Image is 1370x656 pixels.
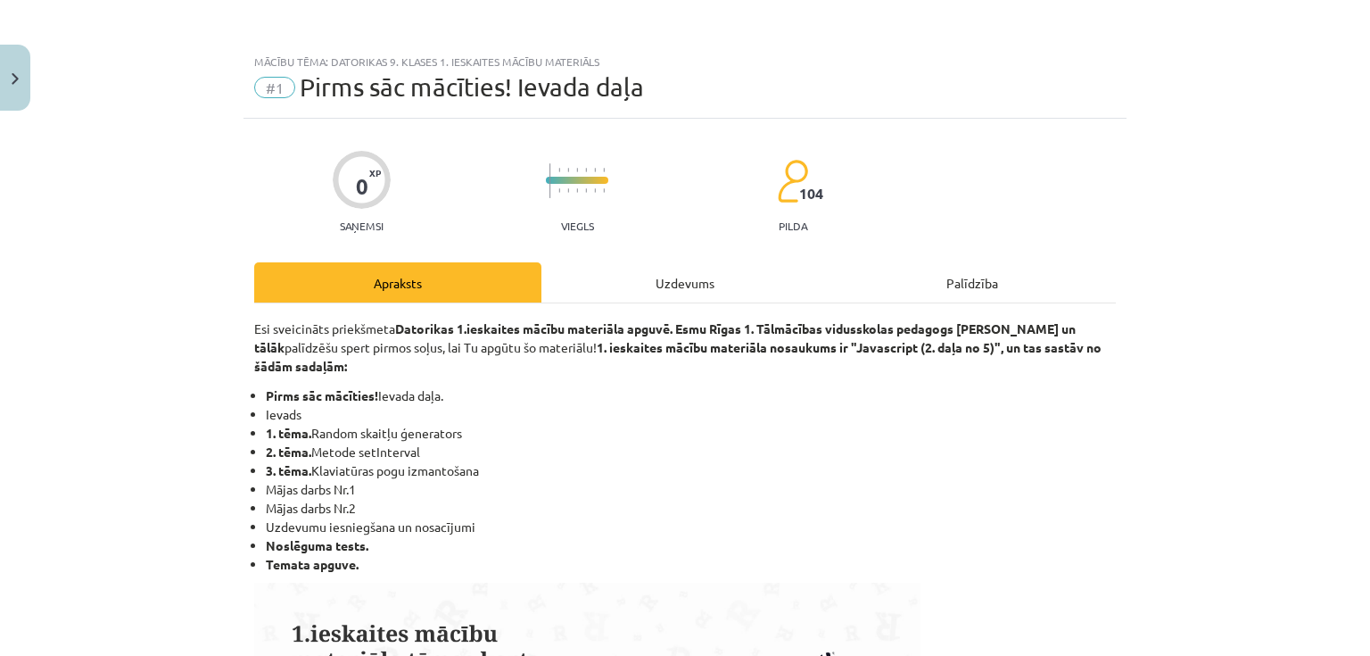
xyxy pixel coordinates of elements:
img: icon-short-line-57e1e144782c952c97e751825c79c345078a6d821885a25fce030b3d8c18986b.svg [558,168,560,172]
li: Uzdevumu iesniegšana un nosacījumi [266,518,1116,536]
div: Mācību tēma: Datorikas 9. klases 1. ieskaites mācību materiāls [254,55,1116,68]
b: 2. tēma. [266,444,311,460]
img: icon-short-line-57e1e144782c952c97e751825c79c345078a6d821885a25fce030b3d8c18986b.svg [558,188,560,193]
div: 0 [356,174,368,199]
img: icon-short-line-57e1e144782c952c97e751825c79c345078a6d821885a25fce030b3d8c18986b.svg [594,168,596,172]
strong: Datorikas 1.ieskaites mācību materiāla apguvē. Esmu Rīgas 1. Tālmācības vidusskolas pedagogs [PER... [254,320,1076,355]
b: 3. tēma. [266,462,311,478]
strong: 1. ieskaites mācību materiāla nosaukums ir " [597,339,856,355]
div: Apraksts [254,262,541,303]
span: 104 [799,186,823,202]
img: icon-short-line-57e1e144782c952c97e751825c79c345078a6d821885a25fce030b3d8c18986b.svg [603,188,605,193]
img: icon-short-line-57e1e144782c952c97e751825c79c345078a6d821885a25fce030b3d8c18986b.svg [603,168,605,172]
li: Ievada daļa. [266,386,1116,405]
img: icon-short-line-57e1e144782c952c97e751825c79c345078a6d821885a25fce030b3d8c18986b.svg [594,188,596,193]
div: Palīdzība [829,262,1116,303]
span: XP [369,168,381,178]
p: Viegls [561,220,594,232]
li: Metode setInterval [266,443,1116,461]
span: #1 [254,77,295,98]
b: Pirms sāc mācīties! [266,387,378,403]
b: Javascript (2. daļa no 5) [856,339,994,355]
b: Temata apguve. [266,556,359,572]
li: Ievads [266,405,1116,424]
img: icon-short-line-57e1e144782c952c97e751825c79c345078a6d821885a25fce030b3d8c18986b.svg [567,188,569,193]
b: 1. tēma. [266,425,311,441]
img: students-c634bb4e5e11cddfef0936a35e636f08e4e9abd3cc4e673bd6f9a4125e45ecb1.svg [777,159,808,203]
img: icon-short-line-57e1e144782c952c97e751825c79c345078a6d821885a25fce030b3d8c18986b.svg [576,168,578,172]
p: pilda [779,220,807,232]
li: Mājas darbs Nr.1 [266,480,1116,499]
span: Pirms sāc mācīties! Ievada daļa [300,72,644,102]
li: Random skaitļu ģenerators [266,424,1116,443]
li: Mājas darbs Nr.2 [266,499,1116,518]
img: icon-short-line-57e1e144782c952c97e751825c79c345078a6d821885a25fce030b3d8c18986b.svg [576,188,578,193]
img: icon-short-line-57e1e144782c952c97e751825c79c345078a6d821885a25fce030b3d8c18986b.svg [567,168,569,172]
img: icon-close-lesson-0947bae3869378f0d4975bcd49f059093ad1ed9edebbc8119c70593378902aed.svg [12,73,19,85]
p: Saņemsi [333,220,391,232]
p: Esi sveicināts priekšmeta palīdzēšu spert pirmos soļus, lai Tu apgūtu šo materiālu! [254,320,1116,376]
div: Uzdevums [541,262,829,303]
img: icon-short-line-57e1e144782c952c97e751825c79c345078a6d821885a25fce030b3d8c18986b.svg [585,168,587,172]
img: icon-short-line-57e1e144782c952c97e751825c79c345078a6d821885a25fce030b3d8c18986b.svg [585,188,587,193]
img: icon-long-line-d9ea69661e0d244f92f715978eff75569469978d946b2353a9bb055b3ed8787d.svg [549,163,551,198]
b: Noslēguma tests. [266,537,368,553]
li: Klaviatūras pogu izmantošana [266,461,1116,480]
